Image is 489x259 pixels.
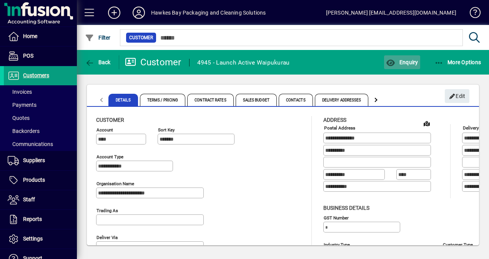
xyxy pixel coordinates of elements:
[279,94,313,106] span: Contacts
[96,117,124,123] span: Customer
[197,56,290,69] div: 4945 - Launch Active Waipukurau
[85,59,111,65] span: Back
[4,138,77,151] a: Communications
[323,205,369,211] span: Business details
[323,117,346,123] span: Address
[125,56,181,68] div: Customer
[129,34,153,42] span: Customer
[236,94,277,106] span: Sales Budget
[434,59,481,65] span: More Options
[96,208,118,213] mat-label: Trading as
[324,242,350,247] mat-label: Industry type
[4,190,77,209] a: Staff
[4,210,77,229] a: Reports
[449,90,466,103] span: Edit
[4,125,77,138] a: Backorders
[77,55,119,69] app-page-header-button: Back
[126,6,151,20] button: Profile
[23,177,45,183] span: Products
[4,46,77,66] a: POS
[4,229,77,249] a: Settings
[443,242,473,247] mat-label: Customer type
[23,53,33,59] span: POS
[83,31,113,45] button: Filter
[151,7,266,19] div: Hawkes Bay Packaging and Cleaning Solutions
[83,55,113,69] button: Back
[8,89,32,95] span: Invoices
[421,117,433,129] a: View on map
[315,94,369,106] span: Delivery Addresses
[23,157,45,163] span: Suppliers
[324,215,349,220] mat-label: GST Number
[386,59,418,65] span: Enquiry
[158,127,175,133] mat-label: Sort key
[23,72,49,78] span: Customers
[23,216,42,222] span: Reports
[96,235,118,240] mat-label: Deliver via
[96,154,123,159] mat-label: Account Type
[4,98,77,111] a: Payments
[23,196,35,203] span: Staff
[4,85,77,98] a: Invoices
[108,94,138,106] span: Details
[187,94,233,106] span: Contract Rates
[8,102,37,108] span: Payments
[445,89,469,103] button: Edit
[4,111,77,125] a: Quotes
[464,2,479,27] a: Knowledge Base
[4,171,77,190] a: Products
[96,127,113,133] mat-label: Account
[384,55,420,69] button: Enquiry
[8,141,53,147] span: Communications
[4,151,77,170] a: Suppliers
[326,7,456,19] div: [PERSON_NAME] [EMAIL_ADDRESS][DOMAIN_NAME]
[23,33,37,39] span: Home
[8,115,30,121] span: Quotes
[102,6,126,20] button: Add
[85,35,111,41] span: Filter
[23,236,43,242] span: Settings
[4,27,77,46] a: Home
[8,128,40,134] span: Backorders
[140,94,186,106] span: Terms / Pricing
[432,55,483,69] button: More Options
[96,181,134,186] mat-label: Organisation name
